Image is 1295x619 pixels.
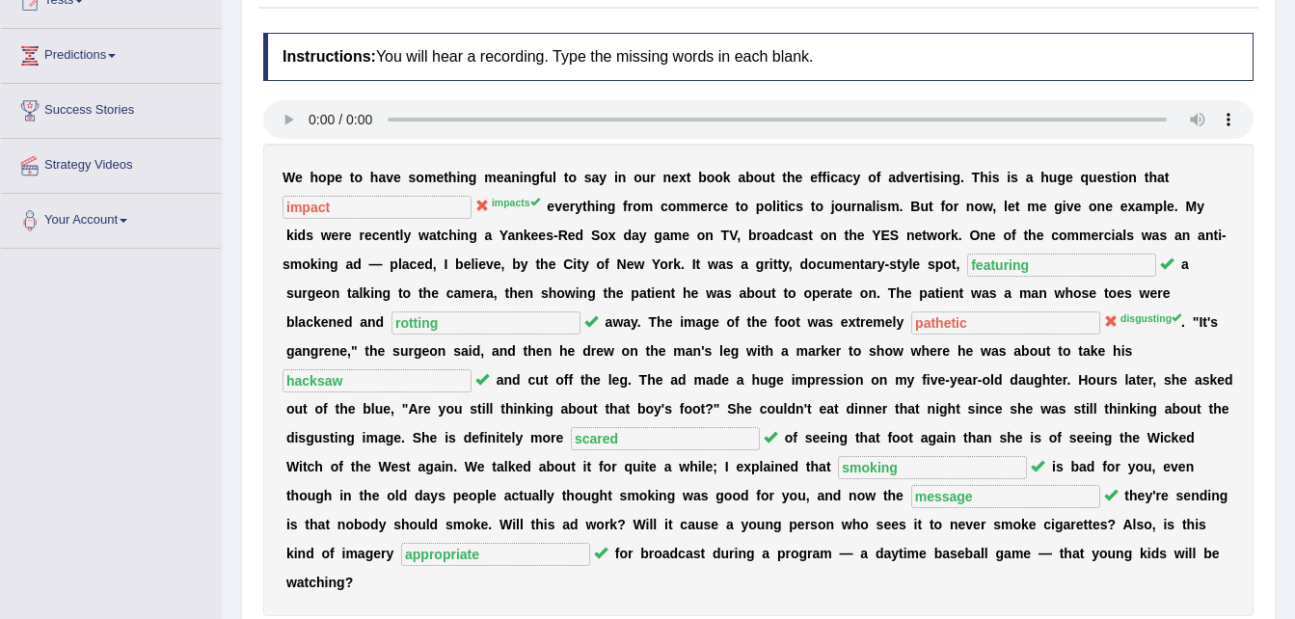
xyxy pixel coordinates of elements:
[1059,228,1067,243] b: o
[1117,170,1120,185] b: i
[888,170,896,185] b: a
[1089,170,1097,185] b: u
[503,170,511,185] b: a
[1143,199,1154,214] b: m
[634,170,642,185] b: o
[915,228,923,243] b: e
[810,170,818,185] b: e
[1057,170,1066,185] b: g
[1222,228,1227,243] b: -
[940,199,945,214] b: f
[623,199,628,214] b: f
[906,228,915,243] b: n
[469,170,477,185] b: g
[499,228,508,243] b: Y
[492,197,540,208] sup: impacts
[849,228,857,243] b: h
[756,199,765,214] b: p
[1028,228,1037,243] b: h
[1165,170,1170,185] b: t
[595,199,599,214] b: i
[967,254,1156,277] input: blank
[1115,228,1122,243] b: a
[1066,199,1074,214] b: v
[688,199,700,214] b: m
[723,170,731,185] b: k
[1,29,221,77] a: Predictions
[1049,170,1058,185] b: u
[988,170,992,185] b: i
[762,228,770,243] b: o
[687,170,691,185] b: t
[344,228,352,243] b: e
[393,170,401,185] b: e
[932,170,940,185] b: s
[1112,228,1116,243] b: i
[1122,228,1126,243] b: l
[1008,199,1015,214] b: e
[1112,170,1117,185] b: t
[1089,199,1097,214] b: o
[1011,170,1018,185] b: s
[945,228,950,243] b: r
[1097,170,1105,185] b: e
[436,170,444,185] b: e
[952,170,960,185] b: g
[838,170,846,185] b: a
[553,228,558,243] b: -
[332,228,339,243] b: e
[738,170,745,185] b: a
[944,170,953,185] b: n
[558,228,568,243] b: R
[1174,199,1178,214] b: .
[983,199,992,214] b: w
[547,199,554,214] b: e
[853,170,861,185] b: y
[698,170,707,185] b: b
[497,170,504,185] b: e
[1081,170,1090,185] b: q
[715,170,723,185] b: o
[568,228,576,243] b: e
[290,256,302,272] b: m
[444,170,448,185] b: t
[713,199,720,214] b: c
[1159,228,1167,243] b: s
[741,199,749,214] b: o
[263,33,1254,81] h4: You will hear a recording. Type the missing words in each blank.
[682,228,689,243] b: e
[748,228,757,243] b: b
[318,256,322,272] b: i
[904,170,912,185] b: v
[708,199,713,214] b: r
[286,228,294,243] b: k
[843,199,851,214] b: u
[815,199,823,214] b: o
[772,199,776,214] b: l
[623,228,632,243] b: d
[700,199,708,214] b: e
[668,199,677,214] b: o
[960,170,964,185] b: .
[618,170,627,185] b: n
[851,199,856,214] b: r
[940,170,944,185] b: i
[310,256,318,272] b: k
[1066,170,1073,185] b: e
[302,256,310,272] b: o
[1027,199,1039,214] b: m
[879,199,887,214] b: s
[298,228,307,243] b: d
[460,170,469,185] b: n
[387,228,395,243] b: n
[327,170,336,185] b: p
[830,170,838,185] b: c
[1198,228,1205,243] b: a
[796,199,803,214] b: s
[599,170,607,185] b: y
[395,228,400,243] b: t
[800,228,808,243] b: s
[564,170,569,185] b: t
[591,228,600,243] b: S
[1097,199,1106,214] b: n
